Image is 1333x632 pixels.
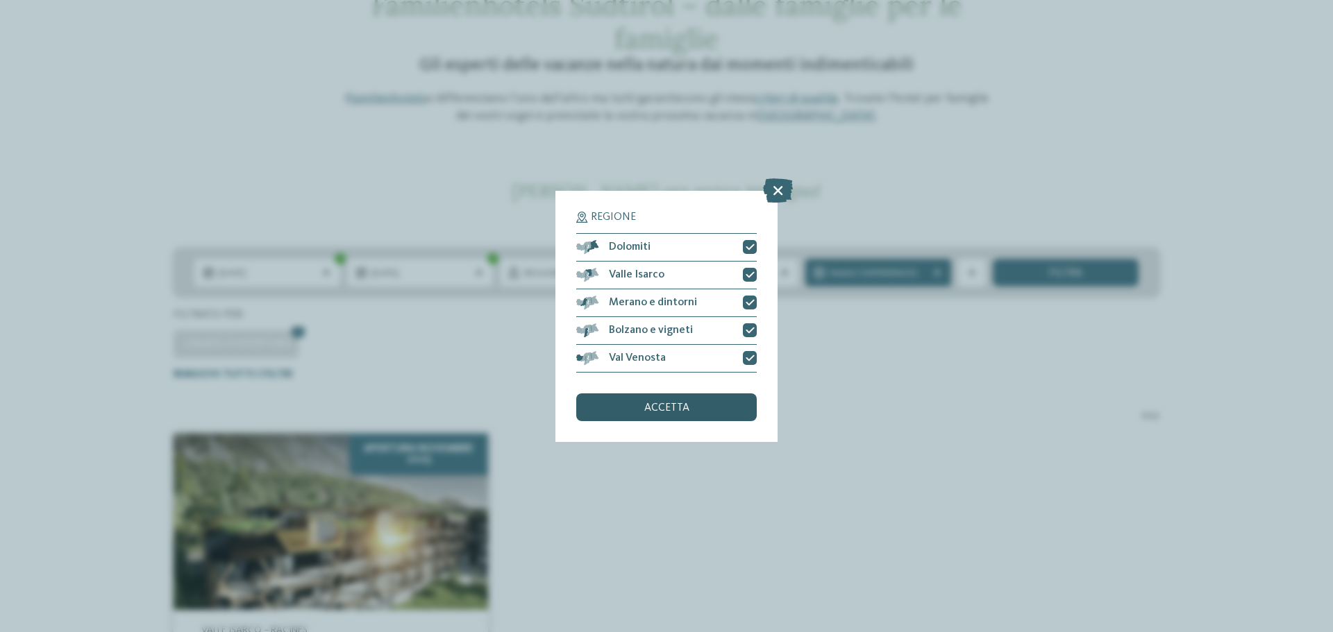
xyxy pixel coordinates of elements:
span: Bolzano e vigneti [609,325,693,336]
span: Merano e dintorni [609,297,697,308]
span: Dolomiti [609,241,651,253]
span: Valle Isarco [609,269,664,280]
span: Regione [591,212,636,223]
span: Val Venosta [609,352,666,364]
span: accetta [644,402,689,413]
